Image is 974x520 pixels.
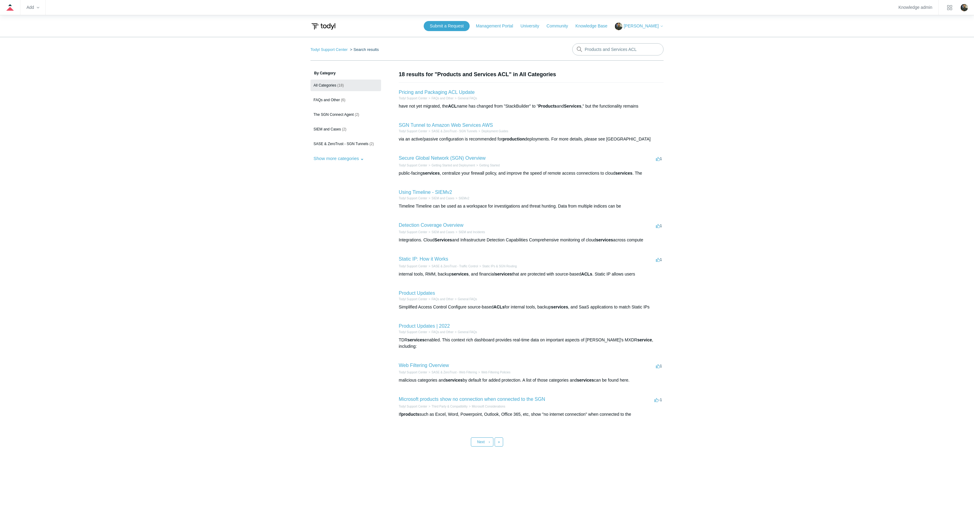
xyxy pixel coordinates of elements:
li: Todyl Support Center [399,129,427,134]
a: SASE & ZeroTrust - Traffic Control [432,265,478,268]
em: ACLs [493,305,505,309]
a: Static IPs & SGN Routing [482,265,517,268]
a: University [520,23,545,29]
a: The SGN Connect Agent (2) [310,109,381,120]
li: Todyl Support Center [310,47,349,52]
em: Services [564,104,582,109]
span: FAQs and Other [314,98,340,102]
a: Todyl Support Center [399,164,427,167]
li: Deployment Guides [477,129,508,134]
zd-hc-trigger: Add [26,6,39,9]
span: » [498,440,500,444]
em: production [503,137,525,141]
em: services [446,378,463,383]
li: Third Party & Compatibility [427,404,468,409]
li: Static IPs & SGN Routing [478,264,517,269]
li: Todyl Support Center [399,96,427,101]
a: General FAQs [458,97,477,100]
a: Knowledge admin [899,6,932,9]
div: Simplified Access Control Configure source-based for internal tools, backup , and SaaS applicatio... [399,304,664,310]
div: Timeline Timeline can be used as a workspace for investigations and threat hunting. Data from mul... [399,203,664,209]
a: Product Updates [399,290,435,296]
a: Getting Started [479,164,500,167]
a: Knowledge Base [576,23,614,29]
span: (6) [341,98,345,102]
li: General FAQs [454,297,477,301]
input: Search [572,43,664,55]
button: Show more categories [310,153,367,164]
a: Web Filtering Policies [481,371,510,374]
a: SIEM and Cases (2) [310,123,381,135]
li: SASE & ZeroTrust - SGN Tunnels [427,129,477,134]
a: Using Timeline - SIEMv2 [399,190,452,195]
li: SIEM and Cases [427,196,454,201]
span: SIEM and Cases [314,127,341,131]
span: 1 [656,257,662,262]
em: Services [435,237,452,242]
a: Todyl Support Center [399,97,427,100]
span: (2) [370,142,374,146]
a: General FAQs [458,330,477,334]
a: SIEMv2 [459,197,469,200]
a: General FAQs [458,297,477,301]
li: SIEMv2 [454,196,469,201]
a: Community [547,23,574,29]
span: › [489,440,490,444]
img: Todyl Support Center Help Center home page [310,21,336,32]
em: services [615,171,632,176]
span: All Categories [314,83,336,87]
a: Todyl Support Center [399,265,427,268]
li: Getting Started [475,163,500,168]
a: Management Portal [476,23,519,29]
a: FAQs and Other (6) [310,94,381,106]
a: FAQs and Other [432,330,454,334]
a: Todyl Support Center [399,197,427,200]
a: Todyl Support Center [399,297,427,301]
li: Todyl Support Center [399,330,427,334]
a: Pricing and Packaging ACL Update [399,90,475,95]
div: TDR enabled. This context rich dashboard provides real-time data on important aspects of [PERSON_... [399,337,664,350]
div: If such as Excel, Word, Powerpoint, Outlook, Office 365, etc, show "no internet connection" when ... [399,411,664,418]
a: Todyl Support Center [399,230,427,234]
a: SASE & ZeroTrust - SGN Tunnels [432,130,477,133]
em: services [577,378,594,383]
li: SASE & ZeroTrust - Traffic Control [427,264,478,269]
span: The SGN Connect Agent [314,112,354,117]
a: Todyl Support Center [399,371,427,374]
a: Getting Started and Deployment [432,164,475,167]
li: Search results [349,47,379,52]
a: Todyl Support Center [399,330,427,334]
li: SIEM and Cases [427,230,454,234]
em: services [423,171,440,176]
a: Detection Coverage Overview [399,223,464,228]
em: services [495,272,512,276]
span: (2) [355,112,359,117]
span: [PERSON_NAME] [624,23,659,28]
li: Web Filtering Policies [477,370,510,375]
li: SASE & ZeroTrust - Web Filtering [427,370,477,375]
span: (18) [337,83,344,87]
a: SIEM and Cases [432,197,454,200]
li: General FAQs [454,330,477,334]
img: user avatar [961,4,968,11]
div: have not yet migrated, the name has changed from "StackBuilder" to " and ," but the functionality... [399,103,664,109]
a: FAQs and Other [432,297,454,301]
a: SASE & ZeroTrust - Web Filtering [432,371,477,374]
a: Todyl Support Center [310,47,348,52]
li: General FAQs [454,96,477,101]
em: service [637,337,652,342]
a: Static IP: How it Works [399,256,448,262]
li: Todyl Support Center [399,163,427,168]
em: services [408,337,425,342]
em: ACLs [581,272,592,276]
em: Products [538,104,557,109]
em: services [452,272,469,276]
a: Todyl Support Center [399,405,427,408]
button: [PERSON_NAME] [615,23,664,30]
span: 1 [656,364,662,368]
a: Secure Global Network (SGN) Overview [399,155,485,161]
